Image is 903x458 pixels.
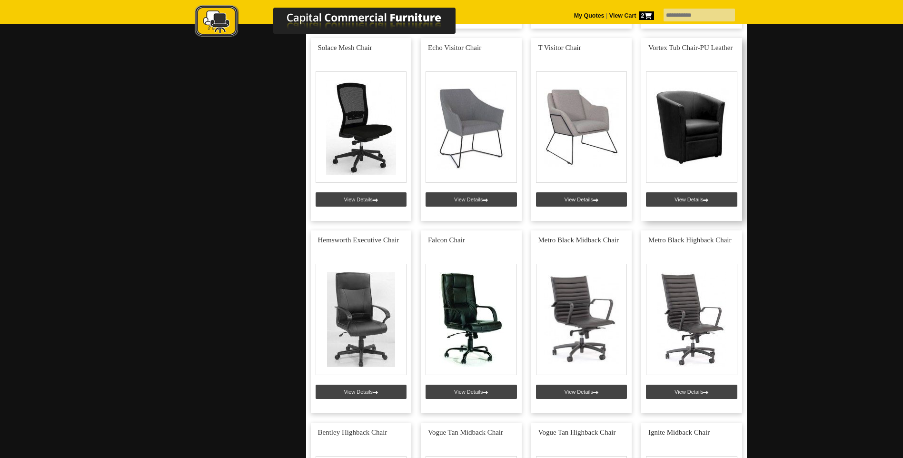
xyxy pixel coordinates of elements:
[574,12,605,19] a: My Quotes
[169,5,502,40] img: Capital Commercial Furniture Logo
[607,12,654,19] a: View Cart2
[169,5,502,42] a: Capital Commercial Furniture Logo
[609,12,654,19] strong: View Cart
[639,11,654,20] span: 2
